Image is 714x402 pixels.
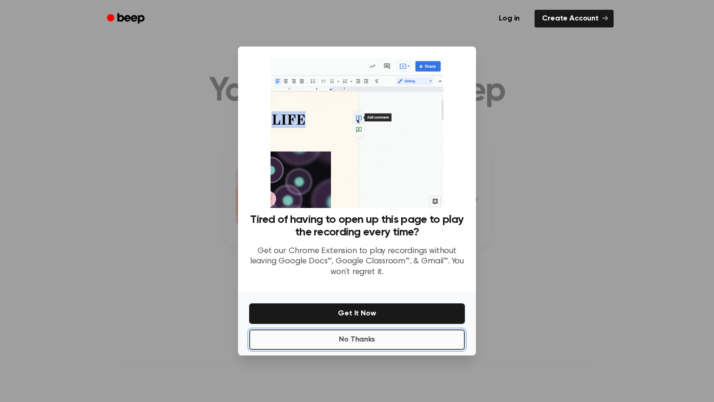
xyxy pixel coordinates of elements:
[100,10,153,28] a: Beep
[489,8,529,29] a: Log in
[249,246,465,278] p: Get our Chrome Extension to play recordings without leaving Google Docs™, Google Classroom™, & Gm...
[535,10,614,27] a: Create Account
[249,303,465,324] button: Get It Now
[271,58,443,208] img: Beep extension in action
[249,329,465,350] button: No Thanks
[249,214,465,239] h3: Tired of having to open up this page to play the recording every time?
